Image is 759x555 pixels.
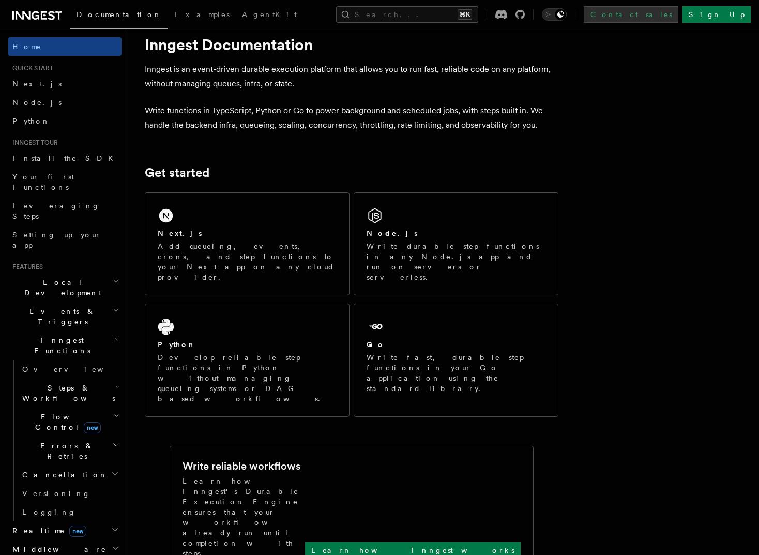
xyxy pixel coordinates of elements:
span: Examples [174,10,230,19]
span: Inngest Functions [8,335,112,356]
p: Write functions in TypeScript, Python or Go to power background and scheduled jobs, with steps bu... [145,103,558,132]
a: Setting up your app [8,226,122,254]
a: PythonDevelop reliable step functions in Python without managing queueing systems or DAG based wo... [145,304,350,417]
span: Next.js [12,80,62,88]
button: Toggle dark mode [542,8,567,21]
button: Cancellation [18,466,122,484]
h2: Write reliable workflows [183,459,300,473]
button: Steps & Workflows [18,379,122,408]
a: Overview [18,360,122,379]
span: Versioning [22,489,90,498]
button: Realtimenew [8,521,122,540]
span: Install the SDK [12,154,119,162]
button: Search...⌘K [336,6,478,23]
a: Get started [145,166,209,180]
h1: Inngest Documentation [145,35,558,54]
span: Quick start [8,64,53,72]
a: Documentation [70,3,168,29]
a: Home [8,37,122,56]
h2: Node.js [367,228,418,238]
span: Node.js [12,98,62,107]
p: Write durable step functions in any Node.js app and run on servers or serverless. [367,241,545,282]
button: Local Development [8,273,122,302]
p: Develop reliable step functions in Python without managing queueing systems or DAG based workflows. [158,352,337,404]
kbd: ⌘K [458,9,472,20]
span: Overview [22,365,129,373]
p: Inngest is an event-driven durable execution platform that allows you to run fast, reliable code ... [145,62,558,91]
span: Your first Functions [12,173,74,191]
a: Next.js [8,74,122,93]
span: Realtime [8,526,86,536]
h2: Go [367,339,385,350]
span: Flow Control [18,412,114,432]
a: Logging [18,503,122,521]
a: Node.jsWrite durable step functions in any Node.js app and run on servers or serverless. [354,192,558,295]
h2: Next.js [158,228,202,238]
a: Contact sales [584,6,678,23]
span: Leveraging Steps [12,202,100,220]
span: Inngest tour [8,139,58,147]
span: new [84,422,101,433]
button: Inngest Functions [8,331,122,360]
p: Write fast, durable step functions in your Go application using the standard library. [367,352,545,394]
span: Setting up your app [12,231,101,249]
span: Events & Triggers [8,306,113,327]
span: Steps & Workflows [18,383,115,403]
a: Python [8,112,122,130]
span: AgentKit [242,10,297,19]
a: Node.js [8,93,122,112]
span: new [69,526,86,537]
a: AgentKit [236,3,303,28]
span: Features [8,263,43,271]
a: GoWrite fast, durable step functions in your Go application using the standard library. [354,304,558,417]
span: Home [12,41,41,52]
a: Leveraging Steps [8,197,122,226]
h2: Python [158,339,196,350]
span: Documentation [77,10,162,19]
a: Versioning [18,484,122,503]
a: Install the SDK [8,149,122,168]
a: Next.jsAdd queueing, events, crons, and step functions to your Next app on any cloud provider. [145,192,350,295]
p: Add queueing, events, crons, and step functions to your Next app on any cloud provider. [158,241,337,282]
span: Middleware [8,544,107,554]
a: Examples [168,3,236,28]
span: Python [12,117,50,125]
a: Your first Functions [8,168,122,197]
span: Local Development [8,277,113,298]
span: Errors & Retries [18,441,112,461]
span: Cancellation [18,470,108,480]
span: Logging [22,508,76,516]
a: Sign Up [682,6,751,23]
button: Flow Controlnew [18,408,122,437]
button: Errors & Retries [18,437,122,466]
button: Events & Triggers [8,302,122,331]
div: Inngest Functions [8,360,122,521]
